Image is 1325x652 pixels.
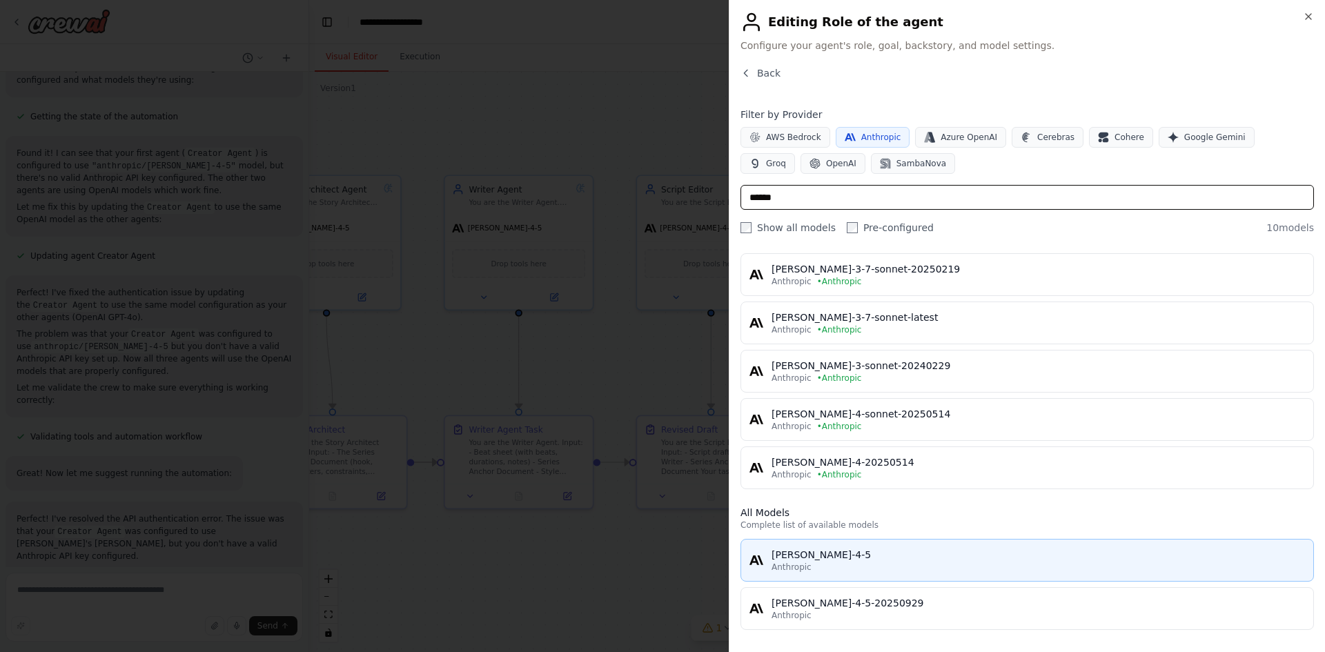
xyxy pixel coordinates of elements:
span: Anthropic [772,610,812,621]
h3: All Models [740,506,1314,520]
span: • Anthropic [817,324,862,335]
div: [PERSON_NAME]-4-5-20250929 [772,596,1305,610]
span: Anthropic [772,562,812,573]
button: [PERSON_NAME]-3-sonnet-20240229Anthropic•Anthropic [740,350,1314,393]
button: Azure OpenAI [915,127,1006,148]
span: 10 models [1266,221,1314,235]
label: Pre-configured [847,221,934,235]
span: Cohere [1115,132,1144,143]
h2: Editing Role of the agent [740,11,1314,33]
span: • Anthropic [817,421,862,432]
input: Pre-configured [847,222,858,233]
div: [PERSON_NAME]-3-7-sonnet-latest [772,310,1305,324]
div: [PERSON_NAME]-4-sonnet-20250514 [772,407,1305,421]
button: Google Gemini [1159,127,1255,148]
button: [PERSON_NAME]-4-5Anthropic [740,539,1314,582]
button: Anthropic [836,127,910,148]
div: [PERSON_NAME]-4-20250514 [772,455,1305,469]
span: Anthropic [772,373,812,384]
span: • Anthropic [817,276,862,287]
button: OpenAI [801,153,865,174]
span: Anthropic [772,324,812,335]
span: Back [757,66,781,80]
span: Configure your agent's role, goal, backstory, and model settings. [740,39,1314,52]
h4: Filter by Provider [740,108,1314,121]
span: Google Gemini [1184,132,1246,143]
span: Anthropic [861,132,901,143]
div: [PERSON_NAME]-3-7-sonnet-20250219 [772,262,1305,276]
span: • Anthropic [817,469,862,480]
button: [PERSON_NAME]-4-sonnet-20250514Anthropic•Anthropic [740,398,1314,441]
button: [PERSON_NAME]-4-20250514Anthropic•Anthropic [740,446,1314,489]
div: [PERSON_NAME]-3-sonnet-20240229 [772,359,1305,373]
button: Back [740,66,781,80]
button: Cohere [1089,127,1153,148]
span: Anthropic [772,421,812,432]
button: [PERSON_NAME]-3-7-sonnet-latestAnthropic•Anthropic [740,302,1314,344]
span: AWS Bedrock [766,132,821,143]
span: Anthropic [772,469,812,480]
span: Cerebras [1037,132,1074,143]
span: • Anthropic [817,373,862,384]
span: Anthropic [772,276,812,287]
button: SambaNova [871,153,955,174]
span: OpenAI [826,158,856,169]
button: [PERSON_NAME]-4-5-20250929Anthropic [740,587,1314,630]
div: [PERSON_NAME]-4-5 [772,548,1305,562]
button: Cerebras [1012,127,1083,148]
span: Groq [766,158,786,169]
input: Show all models [740,222,752,233]
button: AWS Bedrock [740,127,830,148]
p: Complete list of available models [740,520,1314,531]
button: [PERSON_NAME]-3-7-sonnet-20250219Anthropic•Anthropic [740,253,1314,296]
span: SambaNova [896,158,946,169]
label: Show all models [740,221,836,235]
span: Azure OpenAI [941,132,997,143]
button: Groq [740,153,795,174]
